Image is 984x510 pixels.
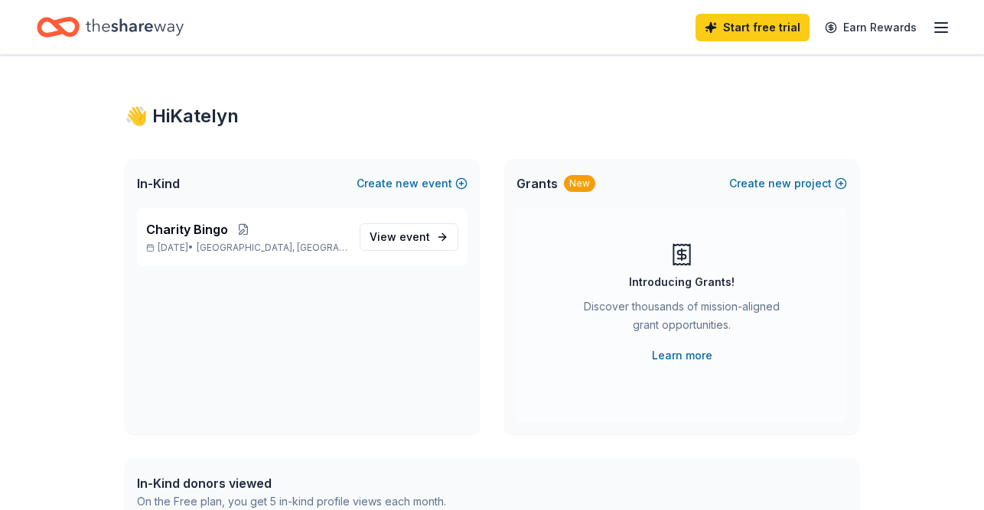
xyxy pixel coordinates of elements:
span: event [399,230,430,243]
div: Discover thousands of mission-aligned grant opportunities. [578,297,786,340]
a: Learn more [652,346,712,365]
div: New [564,175,595,192]
div: In-Kind donors viewed [137,474,446,492]
span: new [396,174,419,193]
span: new [768,174,791,193]
span: In-Kind [137,174,180,193]
span: View [370,228,430,246]
span: [GEOGRAPHIC_DATA], [GEOGRAPHIC_DATA] [197,242,347,254]
span: Charity Bingo [146,220,228,239]
span: Grants [516,174,558,193]
a: Earn Rewards [816,14,926,41]
div: Introducing Grants! [629,273,735,291]
a: Start free trial [696,14,810,41]
a: Home [37,9,184,45]
p: [DATE] • [146,242,347,254]
button: Createnewproject [729,174,847,193]
button: Createnewevent [357,174,468,193]
div: 👋 Hi Katelyn [125,104,859,128]
a: View event [360,223,458,251]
